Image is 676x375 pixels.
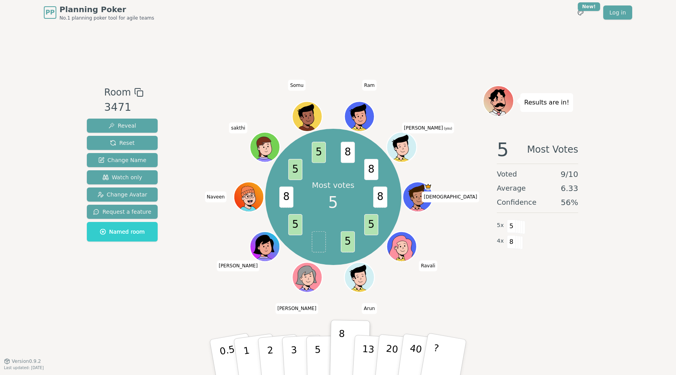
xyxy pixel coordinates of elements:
[497,237,504,245] span: 4 x
[362,80,377,91] span: Click to change your name
[497,169,517,180] span: Voted
[87,187,158,202] button: Change Avatar
[422,191,479,202] span: Click to change your name
[424,183,431,190] span: Shiva is the host
[217,260,260,271] span: Click to change your name
[279,186,293,207] span: 8
[98,156,146,164] span: Change Name
[402,123,454,133] span: Click to change your name
[311,142,325,163] span: 5
[524,97,569,108] p: Results are in!
[4,358,41,364] button: Version0.9.2
[373,186,387,207] span: 8
[100,228,145,236] span: Named room
[507,220,516,233] span: 5
[328,191,338,214] span: 5
[87,170,158,184] button: Watch only
[229,123,247,133] span: Click to change your name
[497,221,504,230] span: 5 x
[362,303,377,314] span: Click to change your name
[419,260,437,271] span: Click to change your name
[87,136,158,150] button: Reset
[364,159,378,180] span: 8
[312,180,354,191] p: Most votes
[341,142,355,163] span: 8
[497,183,526,194] span: Average
[288,80,306,91] span: Click to change your name
[87,222,158,242] button: Named room
[93,208,151,216] span: Request a feature
[527,140,578,159] span: Most Votes
[507,235,516,249] span: 8
[443,127,452,130] span: (you)
[574,5,588,20] button: New!
[561,183,578,194] span: 6.33
[275,303,318,314] span: Click to change your name
[497,140,509,159] span: 5
[87,205,158,219] button: Request a feature
[578,2,600,11] div: New!
[87,119,158,133] button: Reveal
[205,191,227,202] span: Click to change your name
[87,153,158,167] button: Change Name
[104,99,143,115] div: 3471
[387,133,415,161] button: Click to change your avatar
[59,15,154,21] span: No.1 planning poker tool for agile teams
[288,214,302,235] span: 5
[12,358,41,364] span: Version 0.9.2
[45,8,54,17] span: PP
[288,159,302,180] span: 5
[341,231,355,252] span: 5
[603,5,632,20] a: Log in
[364,214,378,235] span: 5
[104,85,131,99] span: Room
[4,366,44,370] span: Last updated: [DATE]
[102,173,142,181] span: Watch only
[59,4,154,15] span: Planning Poker
[110,139,135,147] span: Reset
[44,4,154,21] a: PPPlanning PokerNo.1 planning poker tool for agile teams
[97,191,147,198] span: Change Avatar
[561,169,578,180] span: 9 / 10
[561,197,578,208] span: 56 %
[338,328,345,370] p: 8
[497,197,536,208] span: Confidence
[108,122,136,130] span: Reveal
